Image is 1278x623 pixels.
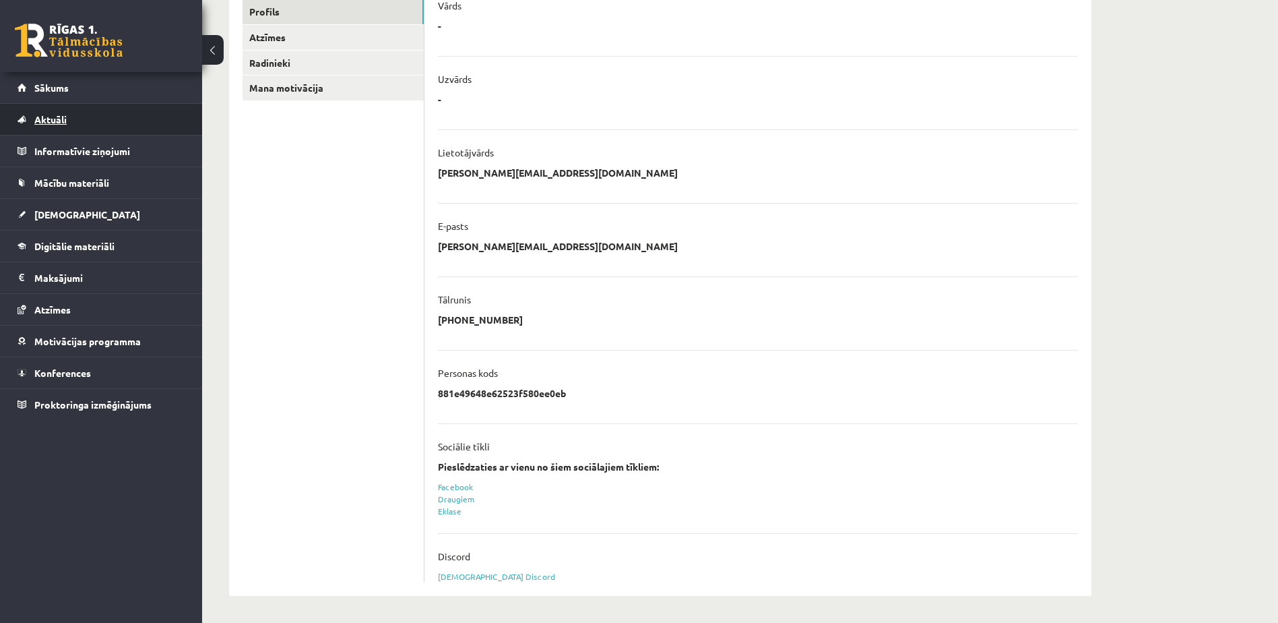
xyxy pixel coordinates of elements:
a: Radinieki [243,51,424,76]
p: Sociālie tīkli [438,440,490,452]
p: E-pasts [438,220,468,232]
p: 881e49648e62523f580ee0eb [438,387,566,399]
legend: Informatīvie ziņojumi [34,136,185,167]
a: Maksājumi [18,262,185,293]
p: - [438,20,441,32]
p: Tālrunis [438,293,471,305]
p: Lietotājvārds [438,146,494,158]
a: Konferences [18,357,185,388]
span: Proktoringa izmēģinājums [34,398,152,411]
p: Uzvārds [438,73,472,85]
p: [PHONE_NUMBER] [438,314,523,326]
p: Discord [438,550,470,562]
span: Konferences [34,367,91,379]
a: Digitālie materiāli [18,231,185,262]
a: Rīgas 1. Tālmācības vidusskola [15,24,123,57]
legend: Maksājumi [34,262,185,293]
span: [DEMOGRAPHIC_DATA] [34,208,140,220]
a: Facebook [438,481,473,492]
p: Personas kods [438,367,498,379]
a: Mana motivācija [243,76,424,100]
a: Informatīvie ziņojumi [18,136,185,167]
a: [DEMOGRAPHIC_DATA] [18,199,185,230]
span: Aktuāli [34,113,67,125]
a: Aktuāli [18,104,185,135]
span: Atzīmes [34,303,71,316]
span: Sākums [34,82,69,94]
a: Mācību materiāli [18,167,185,198]
a: Sākums [18,72,185,103]
p: [PERSON_NAME][EMAIL_ADDRESS][DOMAIN_NAME] [438,240,678,252]
span: Motivācijas programma [34,335,141,347]
a: Motivācijas programma [18,326,185,357]
a: [DEMOGRAPHIC_DATA] Discord [438,571,555,582]
a: Proktoringa izmēģinājums [18,389,185,420]
a: Draugiem [438,494,475,504]
strong: Pieslēdzaties ar vienu no šiem sociālajiem tīkliem: [438,461,659,473]
span: Mācību materiāli [34,177,109,189]
p: [PERSON_NAME][EMAIL_ADDRESS][DOMAIN_NAME] [438,167,678,179]
a: Atzīmes [18,294,185,325]
a: Atzīmes [243,25,424,50]
a: Eklase [438,506,461,516]
span: Digitālie materiāli [34,240,115,252]
p: - [438,93,441,105]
